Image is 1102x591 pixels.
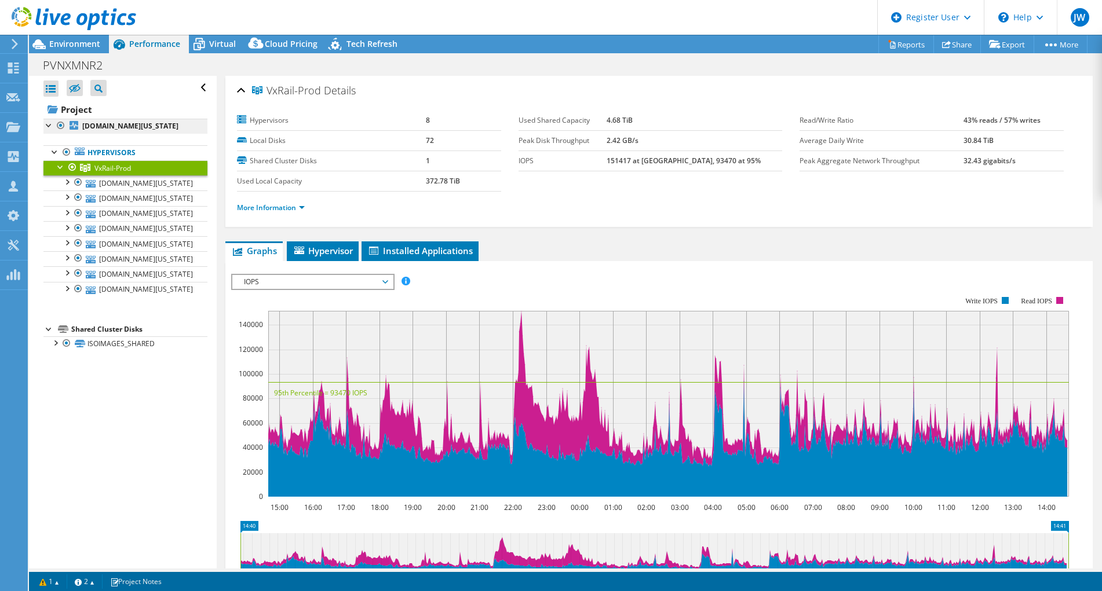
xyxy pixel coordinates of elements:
[71,322,207,336] div: Shared Cluster Disks
[265,38,318,49] span: Cloud Pricing
[243,442,263,452] text: 40000
[971,502,989,512] text: 12:00
[237,175,426,187] label: Used Local Capacity
[937,502,955,512] text: 11:00
[1034,35,1088,53] a: More
[771,502,789,512] text: 06:00
[43,119,207,134] a: [DOMAIN_NAME][US_STATE]
[293,245,353,256] span: Hypervisor
[964,115,1041,125] b: 43% reads / 57% writes
[231,245,277,256] span: Graphs
[337,502,355,512] text: 17:00
[237,135,426,146] label: Local Disks
[43,336,207,351] a: ISOIMAGES_SHARED
[371,502,389,512] text: 18:00
[1071,8,1089,27] span: JW
[538,502,556,512] text: 23:00
[704,502,722,512] text: 04:00
[237,115,426,126] label: Hypervisors
[426,176,460,186] b: 372.78 TiB
[1038,502,1056,512] text: 14:00
[209,38,236,49] span: Virtual
[43,160,207,175] a: VxRail-Prod
[904,502,922,512] text: 10:00
[965,297,998,305] text: Write IOPS
[800,115,963,126] label: Read/Write Ratio
[804,502,822,512] text: 07:00
[259,491,263,501] text: 0
[43,221,207,236] a: [DOMAIN_NAME][US_STATE]
[607,115,633,125] b: 4.68 TiB
[964,156,1016,166] b: 32.43 gigabits/s
[346,38,397,49] span: Tech Refresh
[43,206,207,221] a: [DOMAIN_NAME][US_STATE]
[49,38,100,49] span: Environment
[239,344,263,354] text: 120000
[519,155,607,167] label: IOPS
[252,85,321,97] span: VxRail-Prod
[43,100,207,119] a: Project
[238,275,387,289] span: IOPS
[237,155,426,167] label: Shared Cluster Disks
[933,35,981,53] a: Share
[738,502,756,512] text: 05:00
[1004,502,1022,512] text: 13:00
[878,35,934,53] a: Reports
[271,502,289,512] text: 15:00
[1021,297,1052,305] text: Read IOPS
[519,135,607,146] label: Peak Disk Throughput
[274,388,367,398] text: 95th Percentile = 93470 IOPS
[43,266,207,281] a: [DOMAIN_NAME][US_STATE]
[980,35,1034,53] a: Export
[604,502,622,512] text: 01:00
[43,251,207,266] a: [DOMAIN_NAME][US_STATE]
[800,135,963,146] label: Average Daily Write
[304,502,322,512] text: 16:00
[426,115,430,125] b: 8
[607,135,638,145] b: 2.42 GB/s
[43,175,207,190] a: [DOMAIN_NAME][US_STATE]
[607,156,761,166] b: 151417 at [GEOGRAPHIC_DATA], 93470 at 95%
[324,83,356,97] span: Details
[38,59,121,72] h1: PVNXMNR2
[82,121,178,131] b: [DOMAIN_NAME][US_STATE]
[426,156,430,166] b: 1
[504,502,522,512] text: 22:00
[43,282,207,297] a: [DOMAIN_NAME][US_STATE]
[239,369,263,379] text: 100000
[837,502,855,512] text: 08:00
[998,12,1009,23] svg: \n
[243,467,263,477] text: 20000
[31,574,67,589] a: 1
[129,38,180,49] span: Performance
[671,502,689,512] text: 03:00
[367,245,473,256] span: Installed Applications
[470,502,488,512] text: 21:00
[637,502,655,512] text: 02:00
[237,203,305,212] a: More Information
[437,502,455,512] text: 20:00
[426,135,434,145] b: 72
[404,502,422,512] text: 19:00
[94,163,131,173] span: VxRail-Prod
[43,190,207,205] a: [DOMAIN_NAME][US_STATE]
[67,574,103,589] a: 2
[800,155,963,167] label: Peak Aggregate Network Throughput
[571,502,589,512] text: 00:00
[243,418,263,428] text: 60000
[871,502,889,512] text: 09:00
[43,145,207,160] a: Hypervisors
[239,320,263,329] text: 140000
[964,135,994,145] b: 30.84 TiB
[243,393,263,403] text: 80000
[519,115,607,126] label: Used Shared Capacity
[43,236,207,251] a: [DOMAIN_NAME][US_STATE]
[102,574,170,589] a: Project Notes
